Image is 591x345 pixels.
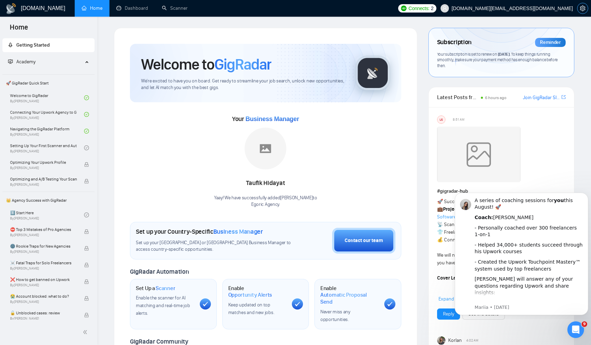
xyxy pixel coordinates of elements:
span: 😭 Account blocked: what to do? [10,293,77,300]
span: 9 [582,321,587,327]
div: Reminder [535,38,566,47]
span: We're excited to have you on board. Get ready to streamline your job search, unlock new opportuni... [141,78,344,91]
span: Korlan [448,337,462,344]
span: 👑 Agency Success with GigRadar [3,193,94,207]
button: Contact our team [332,228,395,254]
h1: Set Up a [136,285,175,292]
span: 🚀 GigRadar Quick Start [3,76,94,90]
h1: Enable [320,285,379,305]
span: lock [84,263,89,267]
span: rocket [8,42,13,47]
span: By [PERSON_NAME] [10,250,77,254]
a: setting [577,6,588,11]
span: lock [84,229,89,234]
span: 🌚 Rookie Traps for New Agencies [10,243,77,250]
div: US [437,116,445,123]
a: dashboardDashboard [116,5,148,11]
img: gigradar-logo.png [355,56,390,90]
p: Egoric Agency . [214,201,317,208]
span: 4:02 AM [466,337,478,344]
h1: # gigradar-hub [437,187,566,195]
h1: Set up your Country-Specific [136,228,263,235]
span: By [PERSON_NAME] [10,300,77,304]
span: double-left [83,329,90,336]
span: By [PERSON_NAME] [10,283,77,287]
span: 🔓 Unblocked cases: review [10,310,77,316]
span: 2 [431,5,434,12]
a: Join GigRadar Slack Community [523,94,560,102]
strong: Project: [443,206,460,212]
img: placeholder.png [245,128,286,169]
span: By [PERSON_NAME] [10,233,77,237]
span: Business Manager [213,228,263,235]
span: By [PERSON_NAME] [10,316,77,321]
span: By [PERSON_NAME] [10,183,77,187]
span: Your [232,115,299,123]
h1: Enable [228,285,287,298]
span: check-circle [84,129,89,134]
a: export [561,94,566,101]
div: Yaay! We have successfully added [PERSON_NAME] to [214,195,317,208]
span: Connects: [409,5,429,12]
a: Welcome to GigRadarBy[PERSON_NAME] [10,90,84,105]
img: weqQh+iSagEgQAAAABJRU5ErkJggg== [437,127,520,182]
span: By [PERSON_NAME] [10,266,77,271]
span: check-circle [84,145,89,150]
span: 8:51 AM [453,117,465,123]
span: Your subscription is set to renew on . To keep things running smoothly, make sure your payment me... [437,51,558,68]
div: Contact our team [345,237,383,244]
img: Korlan [437,336,445,345]
span: Optimizing Your Upwork Profile [10,159,77,166]
span: Enable the scanner for AI matching and real-time job alerts. [136,295,190,316]
iframe: Intercom live chat [567,321,584,338]
span: lock [84,179,89,184]
img: upwork-logo.png [401,6,407,11]
span: ⛔ Top 3 Mistakes of Pro Agencies [10,226,77,233]
span: fund-projection-screen [8,59,13,64]
button: Reply [437,308,460,320]
a: homeHome [82,5,102,11]
span: Latest Posts from the GigRadar Community [437,93,479,102]
span: Never miss any opportunities. [320,309,350,322]
img: logo [6,3,17,14]
span: Keep updated on top matches and new jobs. [228,302,274,315]
span: [DATE] [498,51,510,57]
span: check-circle [84,212,89,217]
span: Automatic Proposal Send [320,291,379,305]
div: Taufik Hidayat [214,177,317,189]
span: 6 hours ago [485,95,507,100]
a: 1️⃣ Start HereBy[PERSON_NAME] [10,207,84,223]
a: Reply [443,310,454,318]
span: ❌ How to get banned on Upwork [10,276,77,283]
iframe: Intercom notifications message [452,186,591,319]
span: Optimizing and A/B Testing Your Scanner for Better Results [10,176,77,183]
li: Getting Started [2,38,95,52]
span: ☠️ Fatal Traps for Solo Freelancers [10,259,77,266]
span: GigRadar [214,55,271,74]
span: Getting Started [16,42,50,48]
a: Setting Up Your First Scanner and Auto-BidderBy[PERSON_NAME] [10,140,84,155]
span: Business Manager [245,115,299,122]
span: Scanner [156,285,175,292]
h1: Welcome to [141,55,271,74]
span: lock [84,279,89,284]
a: searchScanner [162,5,188,11]
span: Academy [16,59,35,65]
a: Connecting Your Upwork Agency to GigRadarBy[PERSON_NAME] [10,107,84,122]
span: Expand [438,296,454,302]
span: lock [84,162,89,167]
span: Opportunity Alerts [228,291,272,298]
a: Navigating the GigRadar PlatformBy[PERSON_NAME] [10,123,84,139]
span: Set up your [GEOGRAPHIC_DATA] or [GEOGRAPHIC_DATA] Business Manager to access country-specific op... [136,240,292,253]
